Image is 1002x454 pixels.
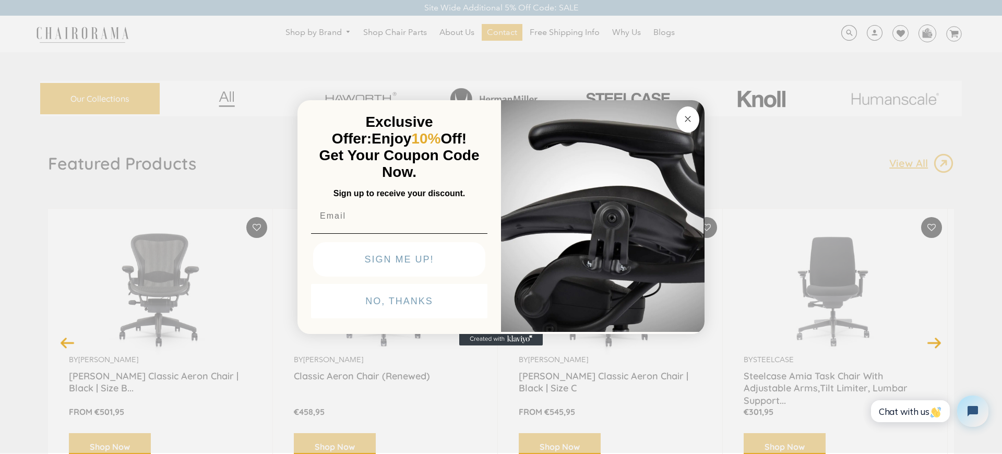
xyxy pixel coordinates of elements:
[311,206,487,226] input: Email
[332,114,433,147] span: Exclusive Offer:
[863,387,997,436] iframe: Tidio Chat
[501,98,705,332] img: 92d77583-a095-41f6-84e7-858462e0427a.jpeg
[459,333,543,345] a: Created with Klaviyo - opens in a new tab
[676,106,699,133] button: Close dialog
[372,130,467,147] span: Enjoy Off!
[411,130,440,147] span: 10%
[58,333,77,352] button: Previous
[333,189,465,198] span: Sign up to receive your discount.
[311,233,487,234] img: underline
[311,284,487,318] button: NO, THANKS
[319,147,480,180] span: Get Your Coupon Code Now.
[313,242,485,277] button: SIGN ME UP!
[925,333,944,352] button: Next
